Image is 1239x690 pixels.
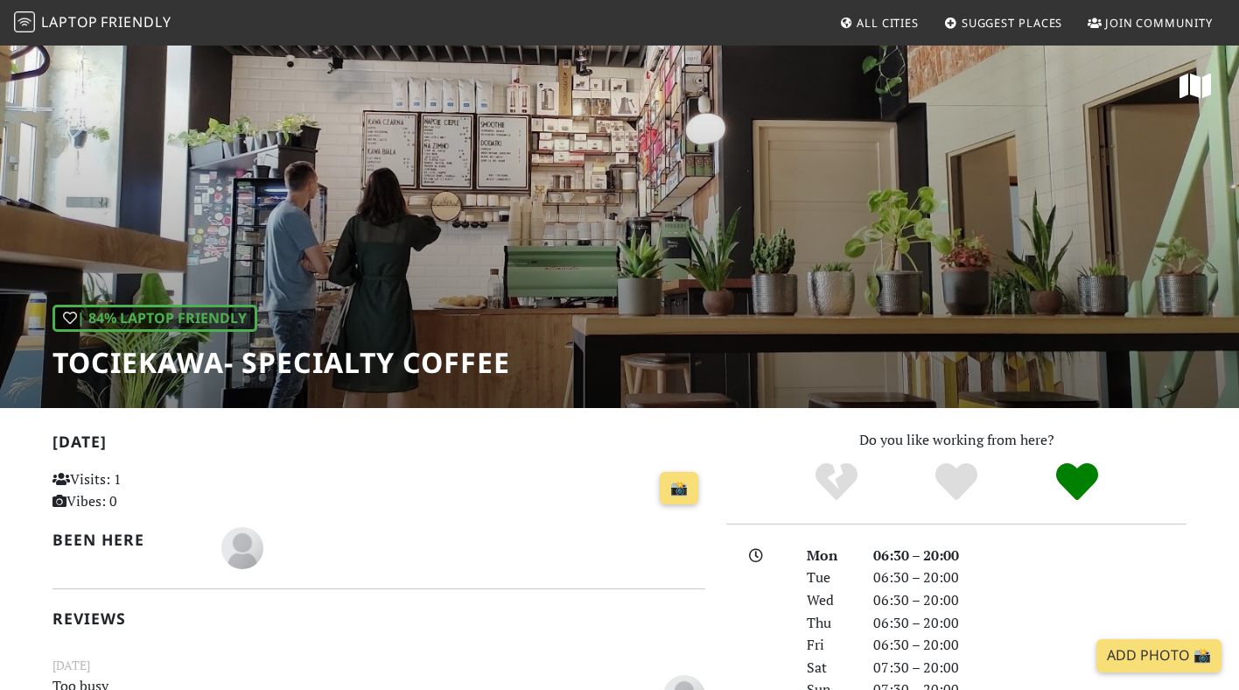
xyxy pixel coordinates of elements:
span: Friendly [101,12,171,32]
div: 06:30 – 20:00 [863,589,1197,612]
a: Join Community [1081,7,1220,39]
div: 07:30 – 20:00 [863,657,1197,679]
a: Suggest Places [937,7,1070,39]
p: Do you like working from here? [726,429,1186,452]
span: All Cities [857,15,919,31]
div: No [776,461,897,504]
h2: [DATE] [52,433,705,458]
div: 06:30 – 20:00 [863,634,1197,657]
span: Join Community [1105,15,1213,31]
img: blank-535327c66bd565773addf3077783bbfce4b00ec00e9fd257753287c682c7fa38.png [221,527,263,569]
div: | 84% Laptop Friendly [52,305,257,333]
span: Laptop [41,12,98,32]
div: Thu [796,612,863,635]
small: [DATE] [42,656,716,675]
a: Add Photo 📸 [1096,639,1221,672]
a: LaptopFriendly LaptopFriendly [14,8,171,39]
div: Mon [796,545,863,567]
div: Fri [796,634,863,657]
a: 📸 [660,472,698,505]
div: Sat [796,657,863,679]
h1: Tociekawa- Specialty Coffee [52,346,510,379]
div: Wed [796,589,863,612]
div: Tue [796,567,863,589]
div: 06:30 – 20:00 [863,567,1197,589]
h2: Been here [52,531,200,549]
a: All Cities [832,7,926,39]
div: 06:30 – 20:00 [863,545,1197,567]
div: Definitely! [1017,461,1137,504]
img: LaptopFriendly [14,11,35,32]
div: Yes [896,461,1017,504]
h2: Reviews [52,609,705,628]
span: Suggest Places [962,15,1063,31]
p: Visits: 1 Vibes: 0 [52,468,256,513]
span: Giovani Chacon [221,537,263,556]
div: 06:30 – 20:00 [863,612,1197,635]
